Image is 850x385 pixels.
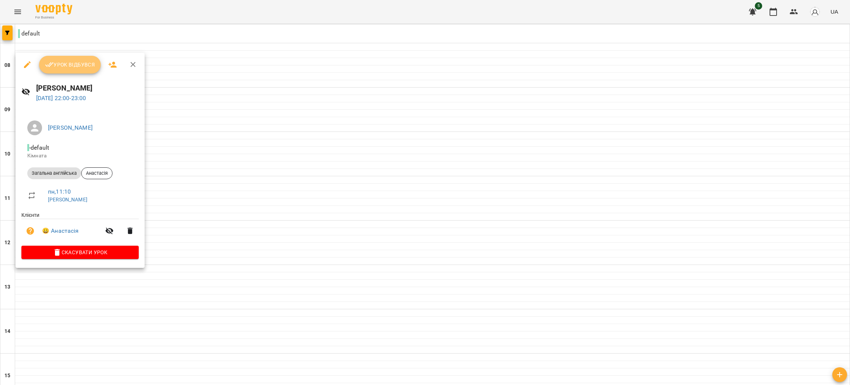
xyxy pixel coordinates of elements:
[21,211,139,246] ul: Клієнти
[27,170,81,177] span: Загальна англійська
[36,95,86,102] a: [DATE] 22:00-23:00
[48,197,87,202] a: [PERSON_NAME]
[27,152,133,160] p: Кімната
[42,226,79,235] a: 😀 Анастасія
[27,144,51,151] span: - default
[45,60,95,69] span: Урок відбувся
[27,248,133,257] span: Скасувати Урок
[48,124,93,131] a: [PERSON_NAME]
[82,170,112,177] span: Анастасія
[36,82,139,94] h6: [PERSON_NAME]
[21,246,139,259] button: Скасувати Урок
[48,188,71,195] a: пн , 11:10
[81,167,113,179] div: Анастасія
[21,222,39,240] button: Візит ще не сплачено. Додати оплату?
[39,56,101,74] button: Урок відбувся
